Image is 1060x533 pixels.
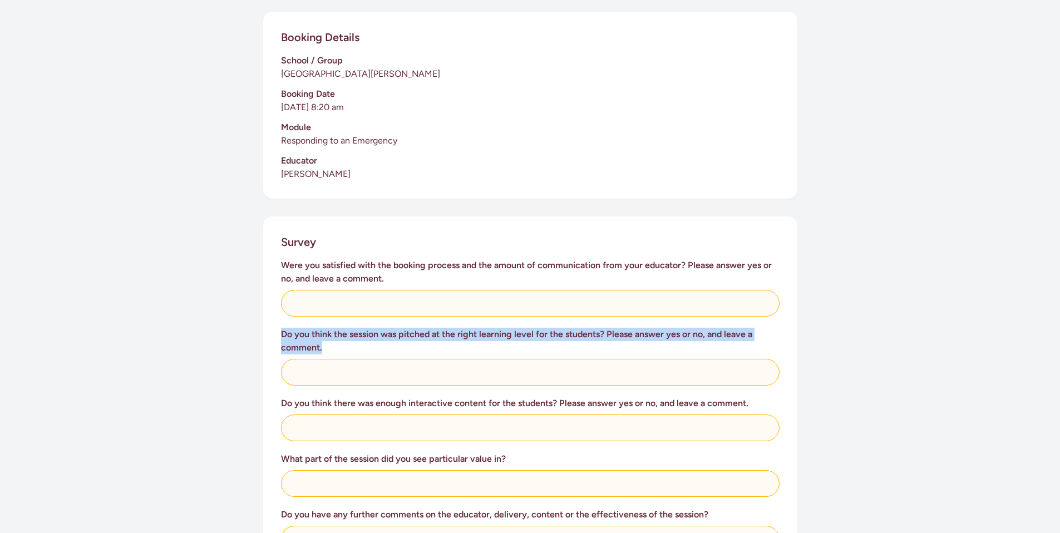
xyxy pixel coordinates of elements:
h3: Educator [281,154,780,167]
p: [DATE] 8:20 am [281,101,780,114]
h2: Survey [281,234,316,250]
h2: Booking Details [281,29,359,45]
h3: Do you have any further comments on the educator, delivery, content or the effectiveness of the s... [281,508,780,521]
h3: Do you think there was enough interactive content for the students? Please answer yes or no, and ... [281,397,780,410]
h3: Do you think the session was pitched at the right learning level for the students? Please answer ... [281,328,780,354]
h3: Module [281,121,780,134]
h3: Booking Date [281,87,780,101]
p: [GEOGRAPHIC_DATA][PERSON_NAME] [281,67,780,81]
h3: School / Group [281,54,780,67]
p: [PERSON_NAME] [281,167,780,181]
h3: Were you satisfied with the booking process and the amount of communication from your educator? P... [281,259,780,285]
h3: What part of the session did you see particular value in? [281,452,780,466]
p: Responding to an Emergency [281,134,780,147]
